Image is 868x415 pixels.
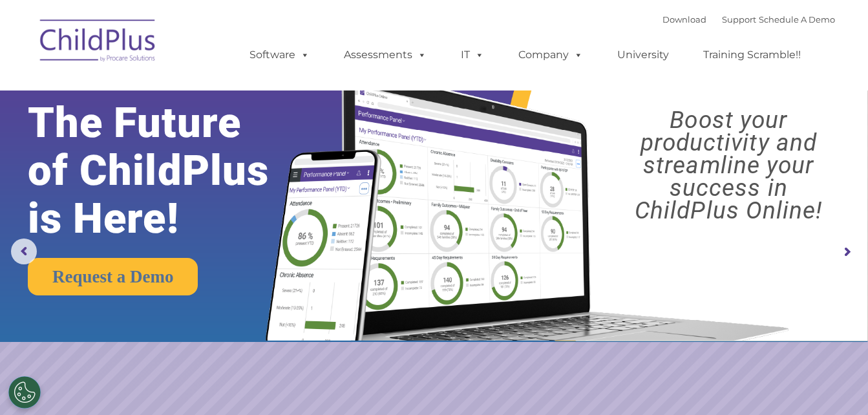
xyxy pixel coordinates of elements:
[600,109,858,222] rs-layer: Boost your productivity and streamline your success in ChildPlus Online!
[759,14,835,25] a: Schedule A Demo
[8,376,41,409] button: Cookies Settings
[237,42,323,68] a: Software
[180,85,219,95] span: Last name
[28,99,305,242] rs-layer: The Future of ChildPlus is Here!
[662,14,706,25] a: Download
[722,14,756,25] a: Support
[448,42,497,68] a: IT
[662,14,835,25] font: |
[28,258,198,295] a: Request a Demo
[34,10,163,75] img: ChildPlus by Procare Solutions
[604,42,682,68] a: University
[180,138,235,148] span: Phone number
[690,42,814,68] a: Training Scramble!!
[505,42,596,68] a: Company
[331,42,439,68] a: Assessments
